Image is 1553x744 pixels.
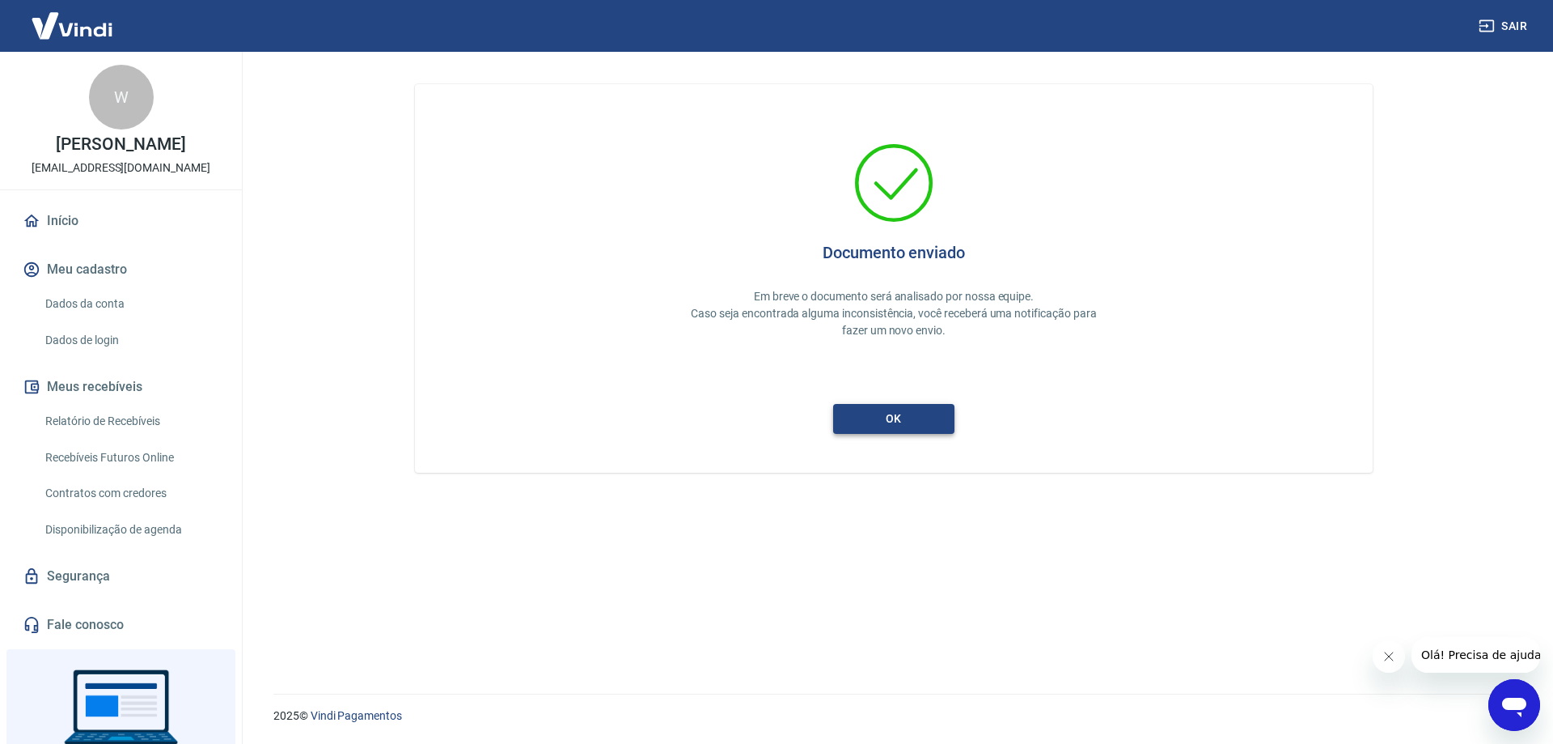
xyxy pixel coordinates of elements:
[39,477,222,510] a: Contratos com credores
[171,94,184,107] img: tab_keywords_by_traffic_grey.svg
[19,607,222,643] a: Fale conosco
[26,26,39,39] img: logo_orange.svg
[1411,637,1540,673] iframe: Mensagem da empresa
[19,369,222,405] button: Meus recebíveis
[39,405,222,438] a: Relatório de Recebíveis
[682,288,1107,305] p: Em breve o documento será analisado por nossa equipe.
[39,441,222,474] a: Recebíveis Futuros Online
[42,42,231,55] div: [PERSON_NAME]: [DOMAIN_NAME]
[45,26,79,39] div: v 4.0.25
[19,252,222,287] button: Meu cadastro
[32,159,210,176] p: [EMAIL_ADDRESS][DOMAIN_NAME]
[311,709,402,722] a: Vindi Pagamentos
[26,42,39,55] img: website_grey.svg
[682,305,1107,339] p: Caso seja encontrada alguma inconsistência, você receberá uma notificação para fazer um novo envio.
[10,11,136,24] span: Olá! Precisa de ajuda?
[39,513,222,546] a: Disponibilização de agenda
[56,136,185,153] p: [PERSON_NAME]
[39,287,222,321] a: Dados da conta
[19,203,222,239] a: Início
[67,94,80,107] img: tab_domain_overview_orange.svg
[1488,679,1540,731] iframe: Botão para abrir a janela de mensagens
[273,708,1514,725] p: 2025 ©
[188,96,260,106] div: Palavras-chave
[1373,640,1405,673] iframe: Fechar mensagem
[19,559,222,594] a: Segurança
[89,65,154,130] div: W
[19,1,125,50] img: Vindi
[1475,11,1534,41] button: Sair
[833,404,954,434] button: ok
[823,243,965,262] h4: Documento enviado
[85,96,124,106] div: Domínio
[39,324,222,357] a: Dados de login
